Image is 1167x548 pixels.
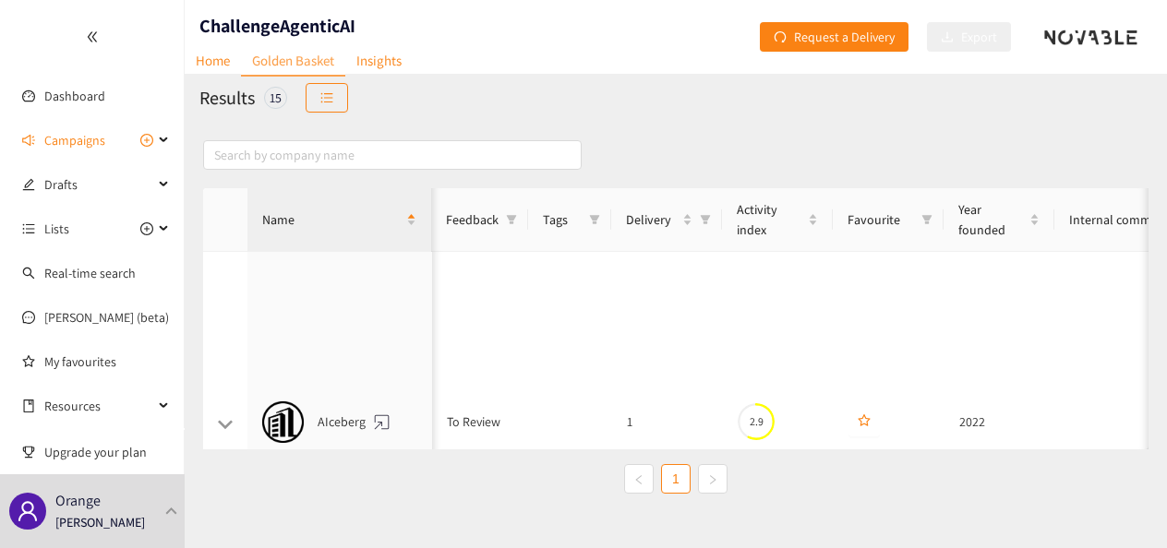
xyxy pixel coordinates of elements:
span: filter [918,206,936,233]
span: unordered-list [320,91,333,106]
span: double-left [86,30,99,43]
span: filter [696,206,715,233]
button: left [624,464,654,494]
a: Golden Basket [241,46,345,77]
span: left [633,474,644,485]
a: Insights [345,46,413,75]
li: Previous Page [624,464,654,494]
button: unordered-list [306,83,348,113]
button: right [698,464,728,494]
p: [PERSON_NAME] [55,512,145,532]
span: Resources [44,387,153,424]
th: Activity index [722,188,833,252]
span: filter [700,214,711,225]
span: trophy [22,446,35,459]
span: redo [774,30,787,45]
th: Year founded [944,188,1054,252]
span: edit [22,178,35,191]
a: Real-time search [44,265,136,281]
span: right [707,474,718,485]
a: [PERSON_NAME] (beta) [44,309,169,326]
span: Upgrade your plan [44,434,170,471]
h2: Results [199,85,255,111]
span: Campaigns [44,122,105,159]
a: Dashboard [44,88,105,104]
div: AIceberg [262,401,417,443]
span: 2.9 [738,416,775,427]
span: plus-circle [140,222,153,235]
iframe: Chat Widget [1075,459,1167,548]
div: Widget de chat [1075,459,1167,548]
span: Tags [543,209,582,230]
a: My favourites [44,343,170,380]
button: star [848,407,880,436]
span: Year founded [958,199,1026,240]
a: 1 [662,465,690,493]
th: Delivery [611,188,722,252]
span: Delivery [626,209,679,230]
span: Favourite [848,209,914,230]
span: unordered-list [22,222,35,235]
li: 1 [661,464,691,494]
span: user [17,500,39,522]
span: filter [589,214,600,225]
a: website [370,411,393,434]
input: Search by company name [203,140,582,170]
span: filter [921,214,932,225]
img: Snapshot of the Company's website [262,401,304,443]
span: Drafts [44,166,153,203]
a: Home [185,46,241,75]
span: Name [262,209,403,230]
button: redoRequest a Delivery [760,22,908,52]
span: Lists [44,210,69,247]
span: book [22,399,35,412]
span: Activity index [737,199,804,240]
h1: ChallengeAgenticAI [199,13,355,39]
span: star [858,414,871,429]
span: filter [585,206,604,233]
span: plus-circle [140,134,153,147]
button: downloadExport [927,22,1011,52]
span: filter [502,206,521,233]
span: Request a Delivery [794,27,895,47]
li: Next Page [698,464,728,494]
span: filter [506,214,517,225]
span: sound [22,134,35,147]
span: Feedback [446,209,499,230]
p: Orange [55,489,101,512]
div: 15 [264,87,287,109]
